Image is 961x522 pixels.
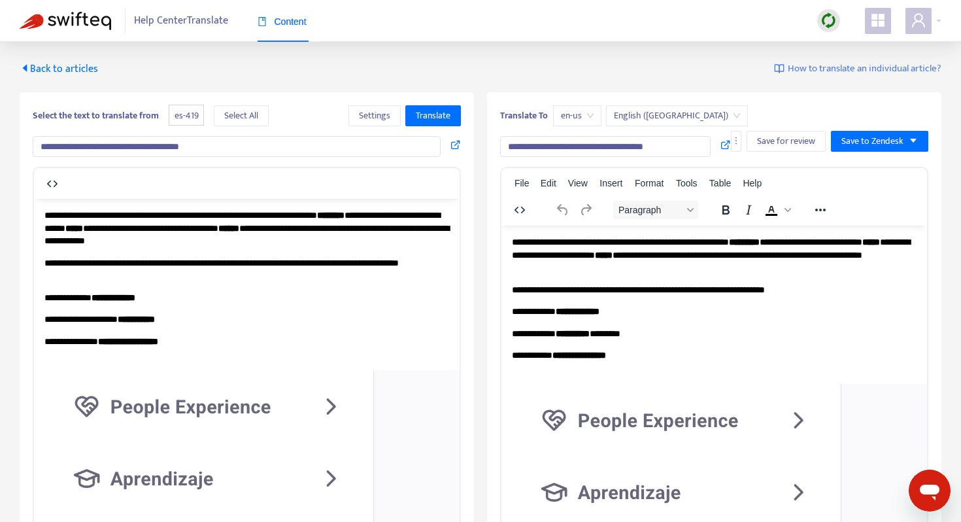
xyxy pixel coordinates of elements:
iframe: Botón para iniciar la ventana de mensajería [909,470,951,512]
button: Select All [214,105,269,126]
img: Swifteq [20,12,111,30]
span: View [568,178,588,188]
b: Select the text to translate from [33,108,159,123]
button: Translate [405,105,461,126]
span: How to translate an individual article? [788,61,941,77]
span: en-us [561,106,594,126]
span: Paragraph [618,205,683,215]
button: Save for review [747,131,826,152]
span: Insert [599,178,622,188]
span: Format [635,178,664,188]
button: Settings [348,105,401,126]
button: Reveal or hide additional toolbar items [809,201,832,219]
button: Save to Zendeskcaret-down [831,131,928,152]
span: Settings [359,109,390,123]
span: caret-down [909,136,918,145]
span: Translate [416,109,450,123]
a: How to translate an individual article? [774,61,941,77]
span: Save to Zendesk [841,134,903,148]
span: Select All [224,109,258,123]
img: sync.dc5367851b00ba804db3.png [820,12,837,29]
span: Table [709,178,731,188]
span: File [514,178,530,188]
button: more [731,131,741,152]
span: caret-left [20,63,30,73]
span: Save for review [757,134,815,148]
span: English (USA) [614,106,740,126]
button: Redo [575,201,597,219]
span: Help [743,178,762,188]
button: Italic [737,201,760,219]
button: Block Paragraph [613,201,698,219]
button: Undo [552,201,574,219]
span: Tools [676,178,698,188]
span: es-419 [169,105,204,126]
span: book [258,17,267,26]
span: Help Center Translate [134,9,228,33]
span: appstore [870,12,886,28]
div: Text color Black [760,201,793,219]
span: Back to articles [20,60,98,78]
button: Bold [715,201,737,219]
span: Content [258,16,307,27]
span: more [732,136,741,145]
img: image-link [774,63,784,74]
span: Edit [541,178,556,188]
b: Translate To [500,108,548,123]
span: user [911,12,926,28]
